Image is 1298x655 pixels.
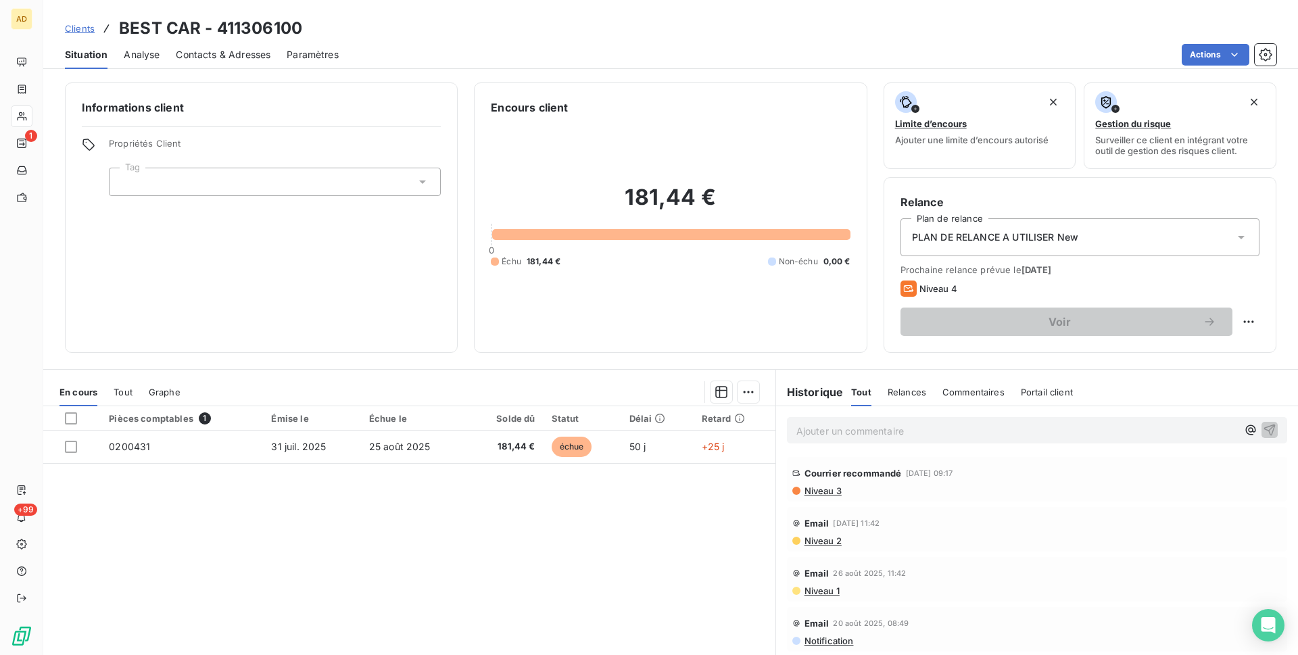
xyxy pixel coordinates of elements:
span: Email [804,568,830,579]
span: +99 [14,504,37,516]
span: 20 août 2025, 08:49 [833,619,909,627]
span: Tout [114,387,133,397]
div: Émise le [271,413,352,424]
span: PLAN DE RELANCE A UTILISER New [912,231,1079,244]
span: Contacts & Adresses [176,48,270,62]
span: [DATE] [1021,264,1052,275]
h2: 181,44 € [491,184,850,224]
div: Solde dû [476,413,535,424]
div: AD [11,8,32,30]
span: Paramètres [287,48,339,62]
span: Tout [851,387,871,397]
div: Échue le [369,413,460,424]
img: Logo LeanPay [11,625,32,647]
span: Ajouter une limite d’encours autorisé [895,135,1049,145]
div: Retard [702,413,767,424]
span: Notification [803,635,854,646]
span: [DATE] 11:42 [833,519,880,527]
button: Limite d’encoursAjouter une limite d’encours autorisé [884,82,1076,169]
a: Clients [65,22,95,35]
button: Actions [1182,44,1249,66]
div: Délai [629,413,686,424]
span: Non-échu [779,256,818,268]
span: Commentaires [942,387,1005,397]
button: Voir [900,308,1232,336]
div: Statut [552,413,613,424]
span: Graphe [149,387,181,397]
span: Analyse [124,48,160,62]
span: Situation [65,48,107,62]
span: Email [804,518,830,529]
span: Voir [917,316,1203,327]
div: Pièces comptables [109,412,255,424]
button: Gestion du risqueSurveiller ce client en intégrant votre outil de gestion des risques client. [1084,82,1276,169]
span: 0 [489,245,494,256]
input: Ajouter une valeur [120,176,131,188]
h6: Historique [776,384,844,400]
span: Relances [888,387,926,397]
span: Niveau 4 [919,283,957,294]
span: Niveau 3 [803,485,842,496]
span: Clients [65,23,95,34]
span: [DATE] 09:17 [906,469,953,477]
span: Email [804,618,830,629]
h6: Relance [900,194,1259,210]
span: Courrier recommandé [804,468,902,479]
span: 1 [199,412,211,424]
span: Surveiller ce client en intégrant votre outil de gestion des risques client. [1095,135,1265,156]
span: Prochaine relance prévue le [900,264,1259,275]
span: Propriétés Client [109,138,441,157]
div: Open Intercom Messenger [1252,609,1284,641]
span: 181,44 € [527,256,560,268]
span: Échu [502,256,521,268]
span: 181,44 € [476,440,535,454]
span: Niveau 2 [803,535,842,546]
h6: Informations client [82,99,441,116]
span: 0200431 [109,441,150,452]
span: 25 août 2025 [369,441,431,452]
span: 0,00 € [823,256,850,268]
span: Portail client [1021,387,1073,397]
span: 31 juil. 2025 [271,441,326,452]
h6: Encours client [491,99,568,116]
span: 26 août 2025, 11:42 [833,569,906,577]
span: 50 j [629,441,646,452]
span: En cours [59,387,97,397]
span: Gestion du risque [1095,118,1171,129]
span: Limite d’encours [895,118,967,129]
h3: BEST CAR - 411306100 [119,16,302,41]
span: +25 j [702,441,725,452]
span: Niveau 1 [803,585,840,596]
span: échue [552,437,592,457]
span: 1 [25,130,37,142]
